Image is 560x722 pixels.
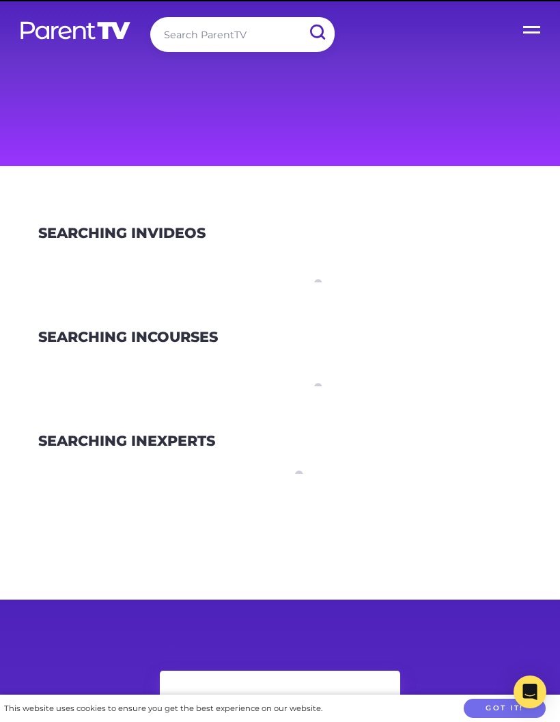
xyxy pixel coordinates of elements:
div: Open Intercom Messenger [514,676,546,708]
button: Got it! [464,699,546,719]
img: parenttv-logo-white.4c85aaf.svg [19,21,132,40]
input: Submit [299,17,335,48]
span: Searching in [38,432,148,449]
h3: Videos [38,225,206,242]
span: Searching in [38,328,148,345]
h3: Courses [38,329,218,346]
div: This website uses cookies to ensure you get the best experience on our website. [4,701,322,716]
span: Searching in [38,224,148,241]
h3: Experts [38,433,215,450]
input: Search ParentTV [150,17,335,52]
